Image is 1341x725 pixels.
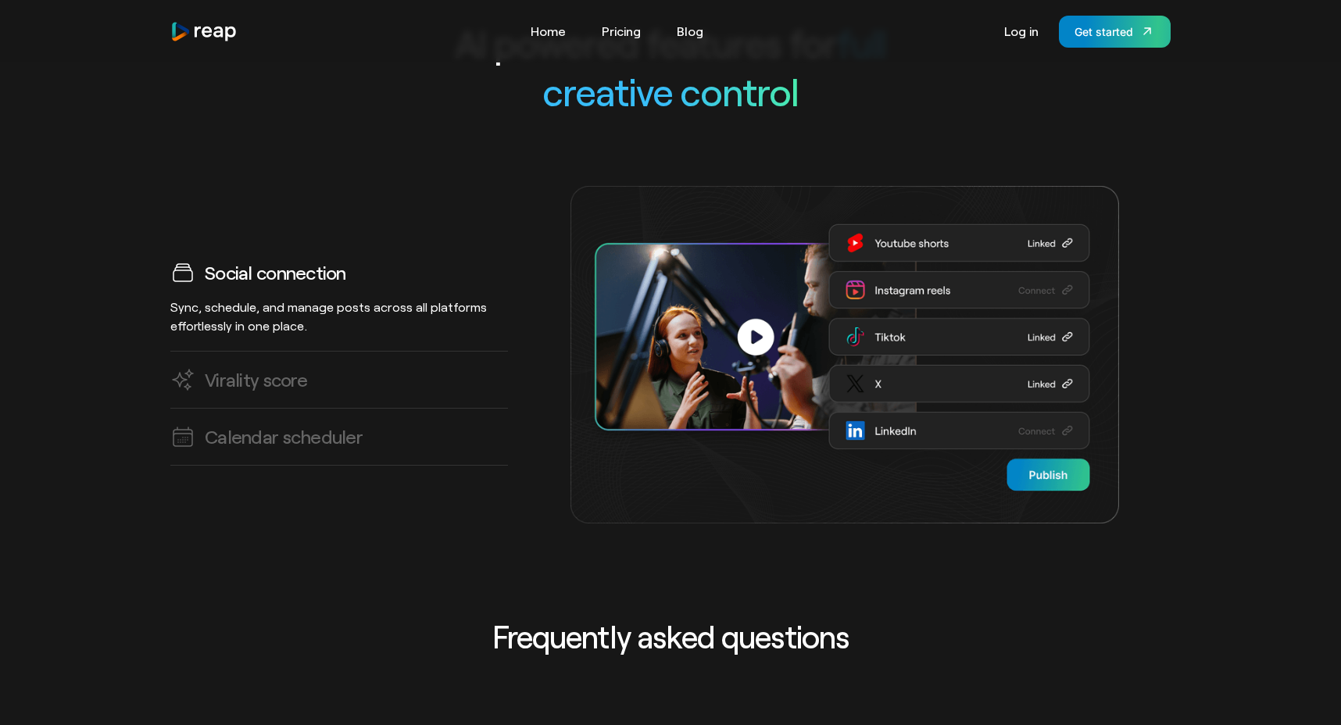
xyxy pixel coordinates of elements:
a: home [170,21,238,42]
a: Home [523,19,574,44]
a: Get started [1059,16,1171,48]
a: Pricing [594,19,649,44]
h3: Calendar scheduler [205,424,363,448]
h3: Social connection [205,260,346,284]
h2: AI powered features for [453,19,888,116]
h3: Virality score [205,367,307,391]
a: Blog [669,19,711,44]
h2: Frequently asked questions [345,617,996,655]
p: Sync, schedule, and manage posts across all platforms effortlessly in one place. [170,298,508,335]
div: Get started [1075,23,1133,40]
a: Log in [996,19,1046,44]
